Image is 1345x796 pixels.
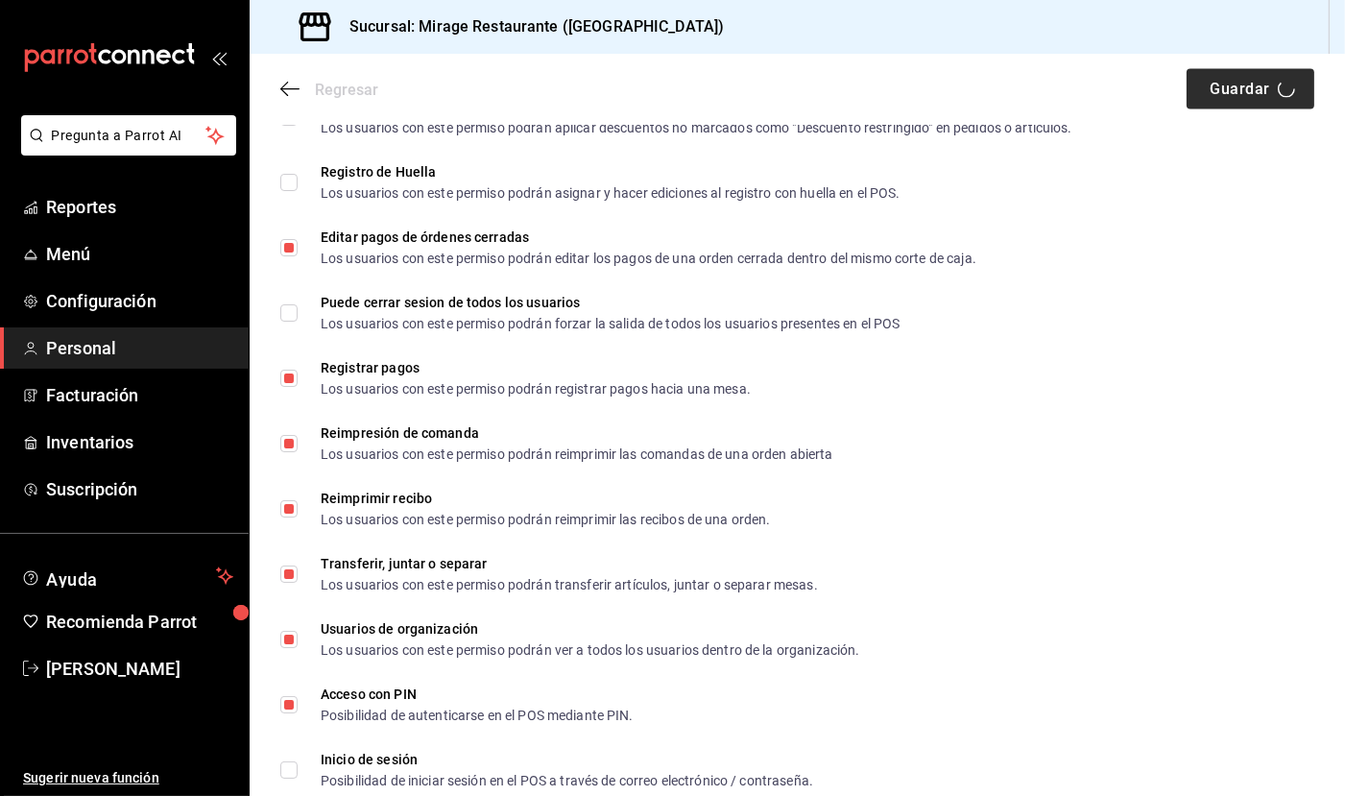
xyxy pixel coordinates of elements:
div: Los usuarios con este permiso podrán ver a todos los usuarios dentro de la organización. [321,643,860,657]
div: Inicio de sesión [321,753,813,766]
div: Puede cerrar sesion de todos los usuarios [321,296,900,309]
span: Configuración [46,288,233,314]
div: Los usuarios con este permiso podrán editar los pagos de una orden cerrada dentro del mismo corte... [321,252,976,265]
span: Ayuda [46,565,208,588]
div: Los usuarios con este permiso podrán forzar la salida de todos los usuarios presentes en el POS [321,317,900,330]
div: Los usuarios con este permiso podrán aplicar descuentos no marcados como "Descuento restringido" ... [321,121,1072,134]
span: [PERSON_NAME] [46,656,233,682]
div: Acceso con PIN [321,687,634,701]
div: Los usuarios con este permiso podrán registrar pagos hacia una mesa. [321,382,751,396]
div: Los usuarios con este permiso podrán asignar y hacer ediciones al registro con huella en el POS. [321,186,901,200]
div: Registrar pagos [321,361,751,374]
span: Suscripción [46,476,233,502]
div: Posibilidad de autenticarse en el POS mediante PIN. [321,709,634,722]
a: Pregunta a Parrot AI [13,139,236,159]
button: Pregunta a Parrot AI [21,115,236,156]
span: Pregunta a Parrot AI [52,126,206,146]
div: Reimprimir recibo [321,492,771,505]
div: Reimpresión de comanda [321,426,833,440]
span: Inventarios [46,429,233,455]
span: Facturación [46,382,233,408]
div: Registro de Huella [321,165,901,179]
div: Posibilidad de iniciar sesión en el POS a través de correo electrónico / contraseña. [321,774,813,787]
span: Sugerir nueva función [23,768,233,788]
div: Transferir, juntar o separar [321,557,818,570]
h3: Sucursal: Mirage Restaurante ([GEOGRAPHIC_DATA]) [334,15,724,38]
button: open_drawer_menu [211,50,227,65]
span: Reportes [46,194,233,220]
div: Los usuarios con este permiso podrán reimprimir las recibos de una orden. [321,513,771,526]
span: Recomienda Parrot [46,609,233,635]
div: Los usuarios con este permiso podrán transferir artículos, juntar o separar mesas. [321,578,818,591]
div: Usuarios de organización [321,622,860,636]
div: Los usuarios con este permiso podrán reimprimir las comandas de una orden abierta [321,447,833,461]
div: Editar pagos de órdenes cerradas [321,230,976,244]
span: Personal [46,335,233,361]
span: Menú [46,241,233,267]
